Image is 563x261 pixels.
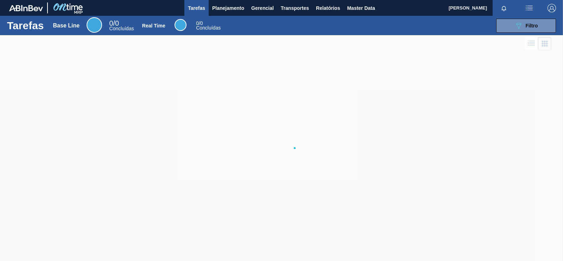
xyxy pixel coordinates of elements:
[175,19,186,31] div: Real Time
[87,17,102,33] div: Base Line
[109,26,134,31] span: Concluídas
[53,23,80,29] div: Base Line
[316,4,340,12] span: Relatórios
[347,4,375,12] span: Master Data
[196,20,203,26] span: / 0
[196,21,221,30] div: Real Time
[109,19,113,27] span: 0
[142,23,165,28] div: Real Time
[9,5,43,11] img: TNhmsLtSVTkK8tSr43FrP2fwEKptu5GPRR3wAAAABJRU5ErkJggg==
[212,4,244,12] span: Planejamento
[493,3,515,13] button: Notificações
[196,20,199,26] span: 0
[496,19,556,33] button: Filtro
[526,23,538,28] span: Filtro
[109,20,134,31] div: Base Line
[548,4,556,12] img: Logout
[525,4,533,12] img: userActions
[281,4,309,12] span: Transportes
[7,21,44,30] h1: Tarefas
[109,19,119,27] span: / 0
[251,4,274,12] span: Gerencial
[196,25,221,31] span: Concluídas
[188,4,205,12] span: Tarefas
